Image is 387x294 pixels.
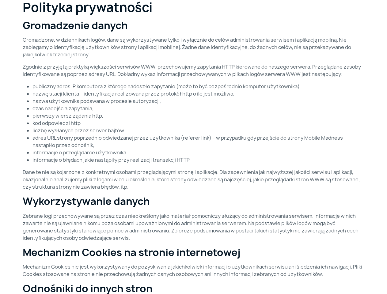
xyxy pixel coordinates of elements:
li: adres URL strony poprzednio odwiedzanej przez użytkownika (referer link) – w przypadku gdy przejś... [32,134,365,149]
h2: Mechanizm Cookies na stronie internetowej [23,247,365,258]
li: nazwa użytkownika podawana w procesie autoryzacji, [32,97,365,105]
p: Mechanizm Cookies nie jest wykorzystywany do pozyskiwania jakichkolwiek informacji o użytkownikac... [23,263,365,278]
p: Zgodnie z przyjętą praktyką większości serwisów WWW, przechowujemy zapytania HTTP kierowane do na... [23,63,365,78]
li: nazwę stacji klienta – identyfikacja realizowana przez protokół http o ile jest możliwa, [32,90,365,97]
li: liczbę wysłanych przez serwer bajtów [32,127,365,134]
li: informacje o przeglądarce użytkownika. [32,149,365,156]
p: Zebrane logi przechowywane są przez czas nieokreślony jako materiał pomocniczy służący do adminis... [23,212,365,242]
li: publiczny adres IP komputera z którego nadeszło zapytanie (może to być bezpośrednio komputer użyt... [32,83,365,90]
p: Gromadzone, w dziennikach logów, dane są wykorzystywane tylko i wyłącznie do celów administrowani... [23,36,365,58]
h2: Gromadzenie danych [23,20,365,31]
li: informacje o błędach jakie nastąpiły przy realizacji transakcji HTTP [32,156,365,164]
h2: Wykorzystywanie danych [23,195,365,207]
p: Dane te nie są kojarzone z konkretnymi osobami przeglądającymi stronę i aplikację. Dla zapewnieni... [23,168,365,190]
li: kod odpowiedzi http [32,119,365,127]
li: czas nadejścia zapytania, [32,105,365,112]
li: pierwszy wiersz żądania http, [32,112,365,119]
